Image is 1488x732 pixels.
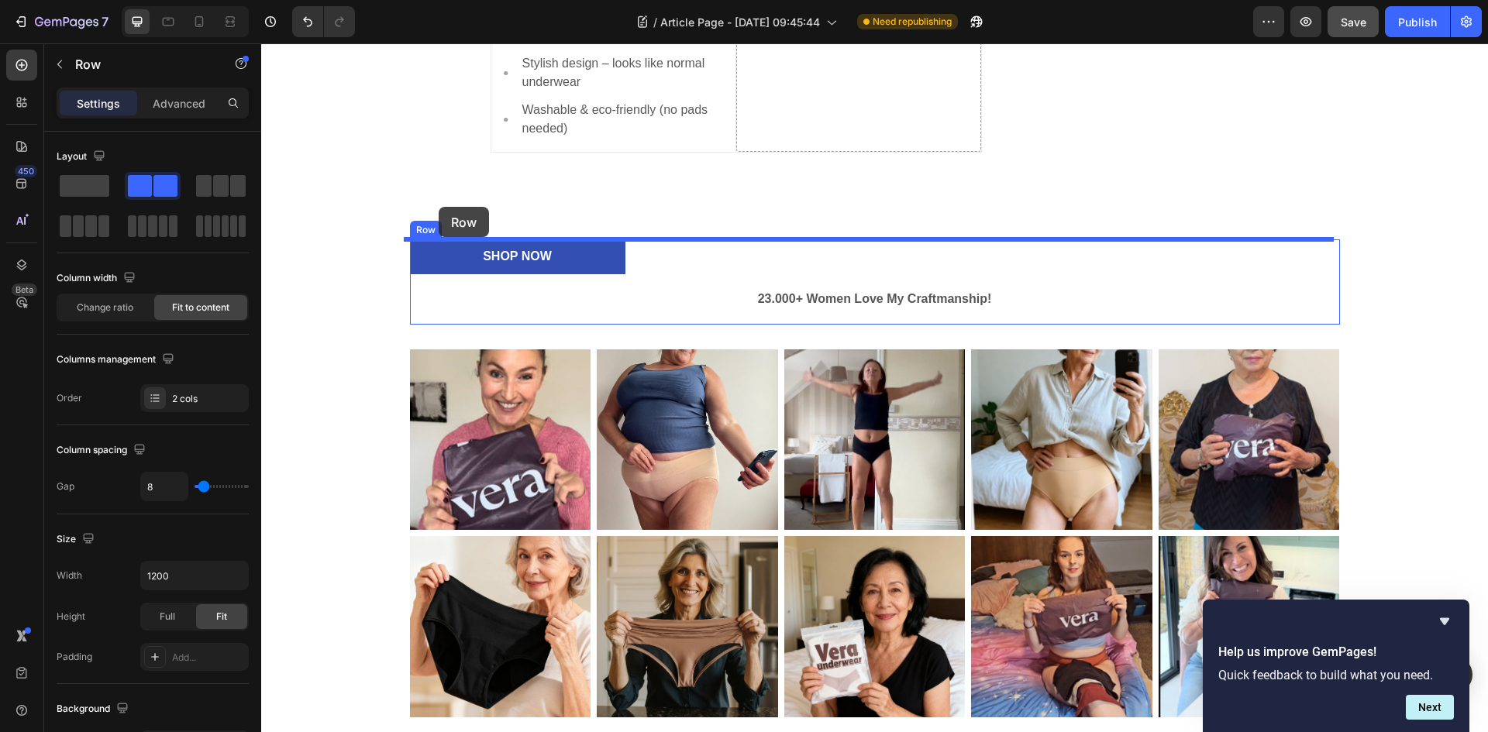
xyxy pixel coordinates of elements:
input: Auto [141,473,188,500]
span: Change ratio [77,301,133,314]
div: 2 cols [172,392,245,406]
div: Gap [57,479,74,493]
div: Help us improve GemPages! [1218,612,1454,720]
div: Width [57,569,82,583]
div: Column width [57,268,139,289]
p: Settings [77,95,120,112]
iframe: Design area [261,43,1488,732]
span: Fit to content [172,301,229,314]
div: Add... [172,651,245,665]
button: 7 [6,6,115,37]
span: Save [1341,15,1366,29]
div: Height [57,610,85,624]
div: 450 [15,165,37,177]
p: Advanced [153,95,205,112]
span: Need republishing [873,15,952,29]
div: Column spacing [57,440,149,461]
div: Publish [1398,14,1437,30]
input: Auto [141,562,248,589]
div: Layout [57,146,108,167]
span: Fit [216,610,227,624]
div: Size [57,529,98,550]
button: Hide survey [1435,612,1454,631]
button: Next question [1406,695,1454,720]
button: Save [1328,6,1379,37]
div: Order [57,391,82,405]
p: Row [75,55,207,74]
div: Background [57,699,132,720]
span: Article Page - [DATE] 09:45:44 [660,14,820,30]
p: Quick feedback to build what you need. [1218,668,1454,682]
span: / [653,14,657,30]
div: Beta [12,284,37,296]
div: Padding [57,650,92,664]
span: Full [160,610,175,624]
button: Publish [1385,6,1450,37]
p: 7 [102,12,108,31]
h2: Help us improve GemPages! [1218,643,1454,662]
div: Undo/Redo [292,6,355,37]
div: Columns management [57,349,177,370]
